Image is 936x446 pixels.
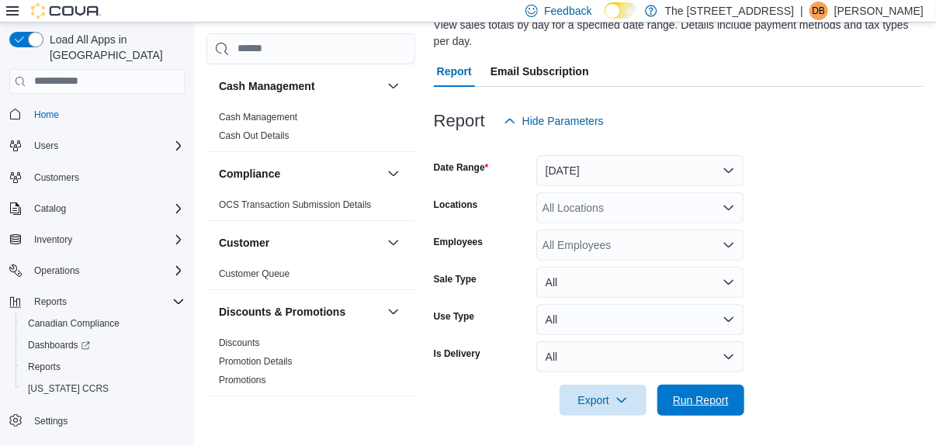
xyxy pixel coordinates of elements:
[434,236,483,248] label: Employees
[809,2,828,20] div: Daniel Battiston
[28,199,185,218] span: Catalog
[28,199,72,218] button: Catalog
[28,361,61,373] span: Reports
[3,135,191,157] button: Users
[28,261,86,280] button: Operations
[665,2,795,20] p: The [STREET_ADDRESS]
[28,168,185,187] span: Customers
[569,385,637,416] span: Export
[22,336,96,354] a: Dashboards
[34,140,58,152] span: Users
[28,292,185,311] span: Reports
[16,313,191,334] button: Canadian Compliance
[673,392,729,408] span: Run Report
[28,230,185,249] span: Inventory
[28,230,78,249] button: Inventory
[219,303,345,319] h3: Discounts & Promotions
[3,260,191,282] button: Operations
[497,105,610,137] button: Hide Parameters
[219,268,289,278] a: Customer Queue
[384,233,403,251] button: Customer
[206,333,415,395] div: Discounts & Promotions
[800,2,803,20] p: |
[219,374,266,385] a: Promotions
[219,234,269,250] h3: Customer
[536,267,744,298] button: All
[22,379,115,398] a: [US_STATE] CCRS
[3,409,191,431] button: Settings
[219,267,289,279] span: Customer Queue
[219,337,260,347] a: Discounts
[28,382,109,395] span: [US_STATE] CCRS
[206,195,415,220] div: Compliance
[384,302,403,320] button: Discounts & Promotions
[536,155,744,186] button: [DATE]
[219,355,293,366] a: Promotion Details
[522,113,604,129] span: Hide Parameters
[491,56,589,87] span: Email Subscription
[3,166,191,188] button: Customers
[544,3,591,19] span: Feedback
[34,264,80,277] span: Operations
[219,199,372,209] a: OCS Transaction Submission Details
[536,341,744,372] button: All
[28,292,73,311] button: Reports
[22,336,185,354] span: Dashboards
[206,107,415,150] div: Cash Management
[437,56,472,87] span: Report
[605,2,637,19] input: Dark Mode
[219,165,280,181] h3: Compliance
[28,317,120,330] span: Canadian Compliance
[219,234,381,250] button: Customer
[723,202,735,214] button: Open list of options
[3,103,191,126] button: Home
[434,17,916,50] div: View sales totals by day for a specified date range. Details include payment methods and tax type...
[384,164,403,182] button: Compliance
[723,239,735,251] button: Open list of options
[43,32,185,63] span: Load All Apps in [GEOGRAPHIC_DATA]
[219,129,289,141] span: Cash Out Details
[434,199,478,211] label: Locations
[22,358,185,376] span: Reports
[206,264,415,289] div: Customer
[219,336,260,348] span: Discounts
[34,109,59,121] span: Home
[434,273,477,285] label: Sale Type
[3,229,191,251] button: Inventory
[22,314,126,333] a: Canadian Compliance
[384,76,403,95] button: Cash Management
[219,165,381,181] button: Compliance
[434,112,485,130] h3: Report
[28,168,85,187] a: Customers
[219,111,297,122] a: Cash Management
[28,410,185,430] span: Settings
[219,78,315,93] h3: Cash Management
[434,161,489,174] label: Date Range
[22,358,67,376] a: Reports
[22,379,185,398] span: Washington CCRS
[434,310,474,323] label: Use Type
[34,202,66,215] span: Catalog
[34,233,72,246] span: Inventory
[3,198,191,220] button: Catalog
[834,2,924,20] p: [PERSON_NAME]
[28,261,185,280] span: Operations
[219,110,297,123] span: Cash Management
[28,339,90,351] span: Dashboards
[219,130,289,140] a: Cash Out Details
[34,296,67,308] span: Reports
[219,373,266,385] span: Promotions
[34,415,68,427] span: Settings
[3,291,191,313] button: Reports
[28,105,185,124] span: Home
[28,105,65,124] a: Home
[219,78,381,93] button: Cash Management
[31,3,101,19] img: Cova
[28,412,74,430] a: Settings
[16,356,191,378] button: Reports
[219,354,293,367] span: Promotion Details
[28,137,64,155] button: Users
[657,385,744,416] button: Run Report
[16,378,191,399] button: [US_STATE] CCRS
